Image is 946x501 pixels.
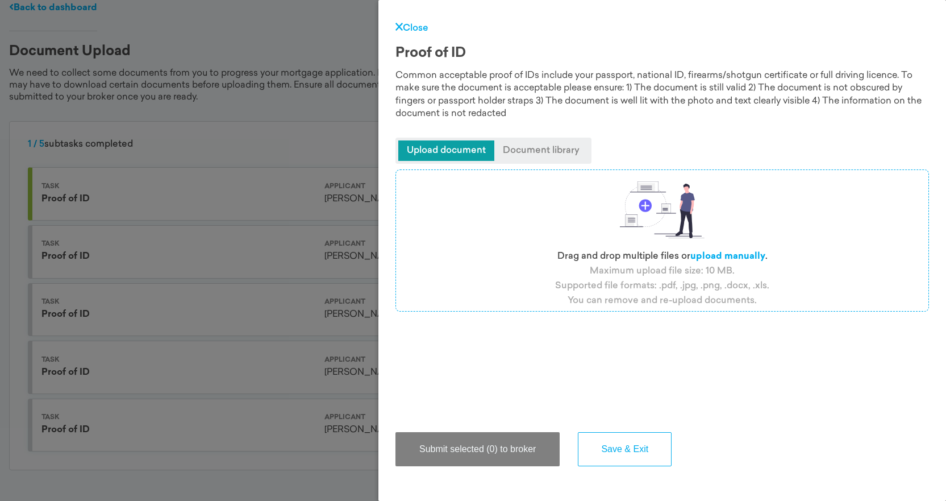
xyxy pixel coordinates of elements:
div: Proof of ID [395,47,929,60]
img: illustration-drop-files.svg [611,173,713,247]
a: Close [395,24,428,33]
div: Common acceptable proof of IDs include your passport, national ID, firearms/shotgun certificate o... [395,69,929,119]
button: Submit selected (0) to broker [395,432,560,466]
span: Upload document [398,140,494,161]
label: upload manually [690,252,765,261]
span: Document library [494,140,588,161]
button: Save & Exit [578,432,672,466]
p: You can remove and re-upload documents. [565,293,760,308]
p: Drag and drop multiple files or . [555,249,770,264]
p: Maximum upload file size: 10 MB. [587,264,737,279]
p: Supported file formats: .pdf, .jpg, .png, .docx, .xls. [552,279,772,293]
